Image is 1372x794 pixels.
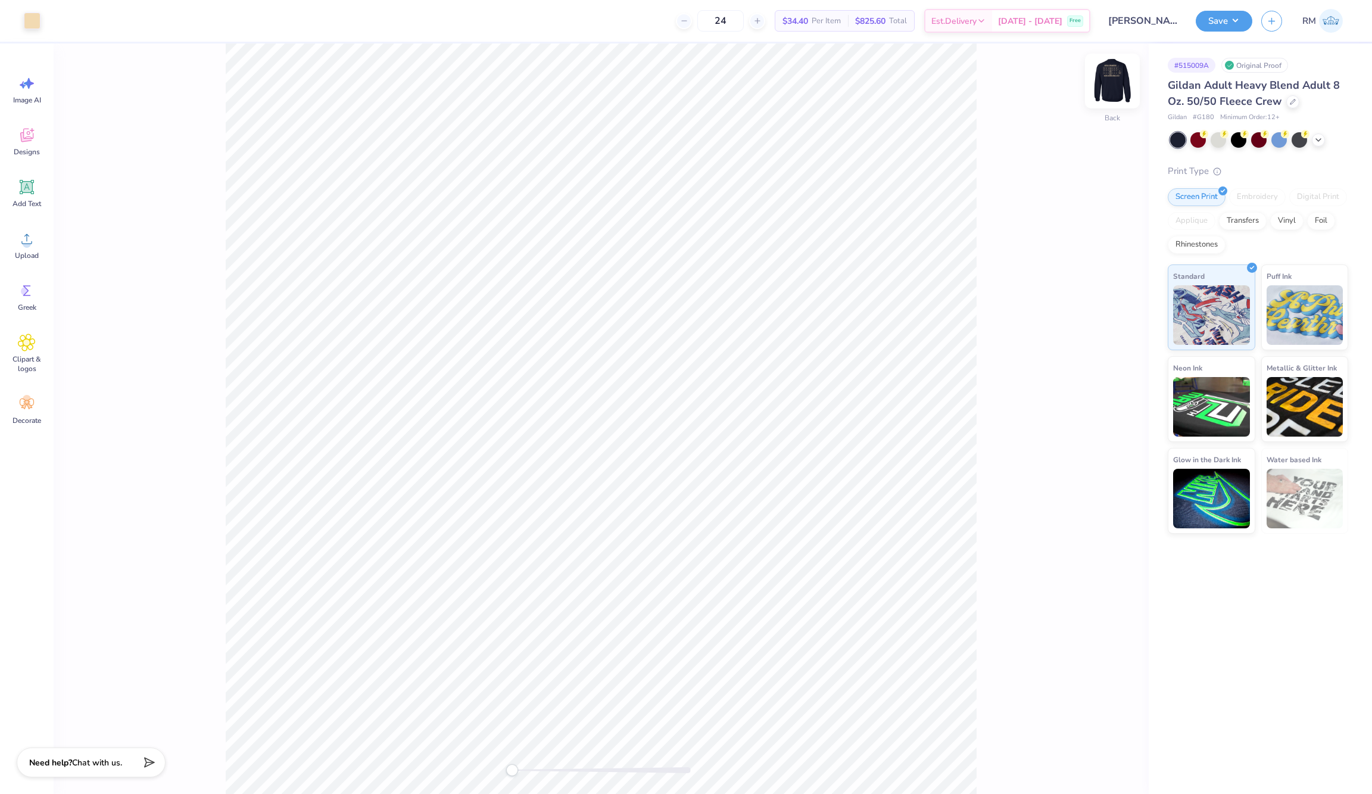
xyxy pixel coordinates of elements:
input: – – [697,10,744,32]
div: # 515009A [1168,58,1215,73]
span: Image AI [13,95,41,105]
button: Save [1196,11,1252,32]
span: Gildan Adult Heavy Blend Adult 8 Oz. 50/50 Fleece Crew [1168,78,1340,108]
span: # G180 [1193,113,1214,123]
input: Untitled Design [1099,9,1187,33]
strong: Need help? [29,757,72,768]
div: Digital Print [1289,188,1347,206]
div: Accessibility label [506,764,518,776]
span: Designs [14,147,40,157]
span: Puff Ink [1267,270,1292,282]
span: Clipart & logos [7,354,46,373]
img: Back [1089,57,1136,105]
div: Transfers [1219,212,1267,230]
span: Minimum Order: 12 + [1220,113,1280,123]
span: $825.60 [855,15,885,27]
span: Decorate [13,416,41,425]
img: Puff Ink [1267,285,1343,345]
div: Vinyl [1270,212,1304,230]
span: Total [889,15,907,27]
span: Est. Delivery [931,15,977,27]
div: Original Proof [1221,58,1288,73]
img: Revati Mahurkar [1319,9,1343,33]
span: Standard [1173,270,1205,282]
div: Back [1105,113,1120,123]
span: Glow in the Dark Ink [1173,453,1241,466]
span: Greek [18,303,36,312]
span: Add Text [13,199,41,208]
span: Neon Ink [1173,362,1202,374]
span: Upload [15,251,39,260]
div: Applique [1168,212,1215,230]
span: RM [1302,14,1316,28]
span: Free [1069,17,1081,25]
span: Water based Ink [1267,453,1321,466]
span: $34.40 [782,15,808,27]
div: Screen Print [1168,188,1226,206]
img: Standard [1173,285,1250,345]
div: Print Type [1168,164,1348,178]
img: Glow in the Dark Ink [1173,469,1250,528]
span: Metallic & Glitter Ink [1267,362,1337,374]
span: Per Item [812,15,841,27]
img: Metallic & Glitter Ink [1267,377,1343,437]
div: Foil [1307,212,1335,230]
span: Chat with us. [72,757,122,768]
span: [DATE] - [DATE] [998,15,1062,27]
span: Gildan [1168,113,1187,123]
a: RM [1297,9,1348,33]
div: Rhinestones [1168,236,1226,254]
img: Water based Ink [1267,469,1343,528]
img: Neon Ink [1173,377,1250,437]
div: Embroidery [1229,188,1286,206]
